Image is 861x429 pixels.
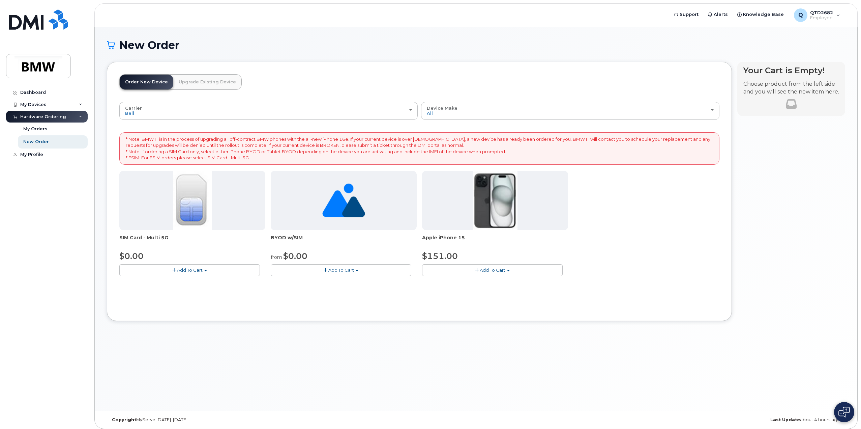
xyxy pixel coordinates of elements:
[120,75,173,89] a: Order New Device
[743,66,839,75] h4: Your Cart is Empty!
[328,267,354,273] span: Add To Cart
[173,75,241,89] a: Upgrade Existing Device
[125,110,134,116] span: Bell
[422,234,568,248] div: Apple iPhone 15
[422,264,563,276] button: Add To Cart
[119,234,265,248] div: SIM Card - Multi 5G
[119,264,260,276] button: Add To Cart
[173,171,211,230] img: 00D627D4-43E9-49B7-A367-2C99342E128C.jpg
[126,136,713,161] p: * Note: BMW IT is in the process of upgrading all off-contract BMW phones with the all-new iPhone...
[125,105,142,111] span: Carrier
[743,80,839,96] p: Choose product from the left side and you will see the new item here.
[283,251,307,261] span: $0.00
[322,171,365,230] img: no_image_found-2caef05468ed5679b831cfe6fc140e25e0c280774317ffc20a367ab7fd17291e.png
[119,251,144,261] span: $0.00
[427,110,433,116] span: All
[107,417,353,423] div: MyServe [DATE]–[DATE]
[480,267,505,273] span: Add To Cart
[177,267,203,273] span: Add To Cart
[271,264,411,276] button: Add To Cart
[421,102,719,119] button: Device Make All
[107,39,845,51] h1: New Order
[599,417,845,423] div: about 4 hours ago
[271,254,282,260] small: from
[473,171,517,230] img: iphone15.jpg
[770,417,800,422] strong: Last Update
[271,234,417,248] div: BYOD w/SIM
[838,407,850,418] img: Open chat
[119,102,418,119] button: Carrier Bell
[422,251,458,261] span: $151.00
[427,105,457,111] span: Device Make
[112,417,136,422] strong: Copyright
